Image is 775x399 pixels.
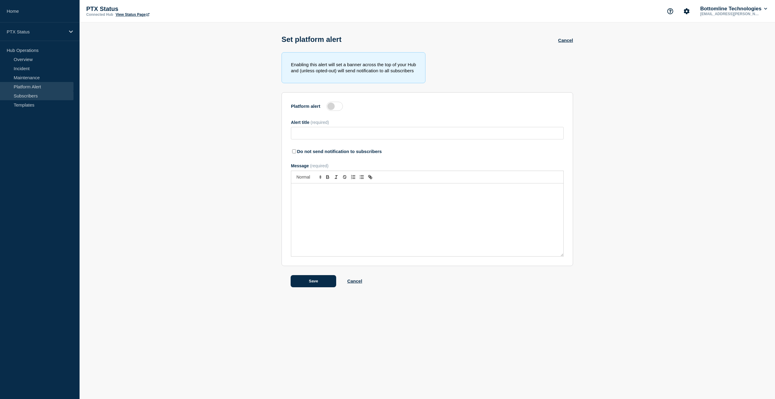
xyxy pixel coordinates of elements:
input: Alert title [291,127,564,139]
label: Platform alert [291,104,320,109]
button: Toggle link [366,173,374,181]
button: Bottomline Technologies [699,6,768,12]
span: (required) [310,120,329,125]
p: Connected Hub [86,12,113,17]
div: Enabling this alert will set a banner across the top of your Hub and (unless opted-out) will send... [282,52,425,83]
h1: Set platform alert [282,35,341,44]
button: Save [291,275,336,287]
label: Do not send notification to subscribers [297,149,382,154]
button: Toggle bulleted list [357,173,366,181]
div: Message [291,163,564,168]
button: Support [664,5,677,18]
a: Cancel [558,38,573,43]
button: Toggle bold text [323,173,332,181]
p: PTX Status [7,29,65,34]
p: [EMAIL_ADDRESS][PERSON_NAME][DOMAIN_NAME] [699,12,762,16]
input: Do not send notification to subscribers [292,149,296,153]
p: PTX Status [86,5,208,12]
button: Toggle ordered list [349,173,357,181]
button: Toggle italic text [332,173,340,181]
a: View Status Page [116,12,149,17]
span: (required) [310,163,329,168]
button: Toggle strikethrough text [340,173,349,181]
div: Alert title [291,120,564,125]
span: Font size [294,173,323,181]
button: Account settings [680,5,693,18]
div: Message [291,183,563,256]
a: Cancel [347,278,362,284]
